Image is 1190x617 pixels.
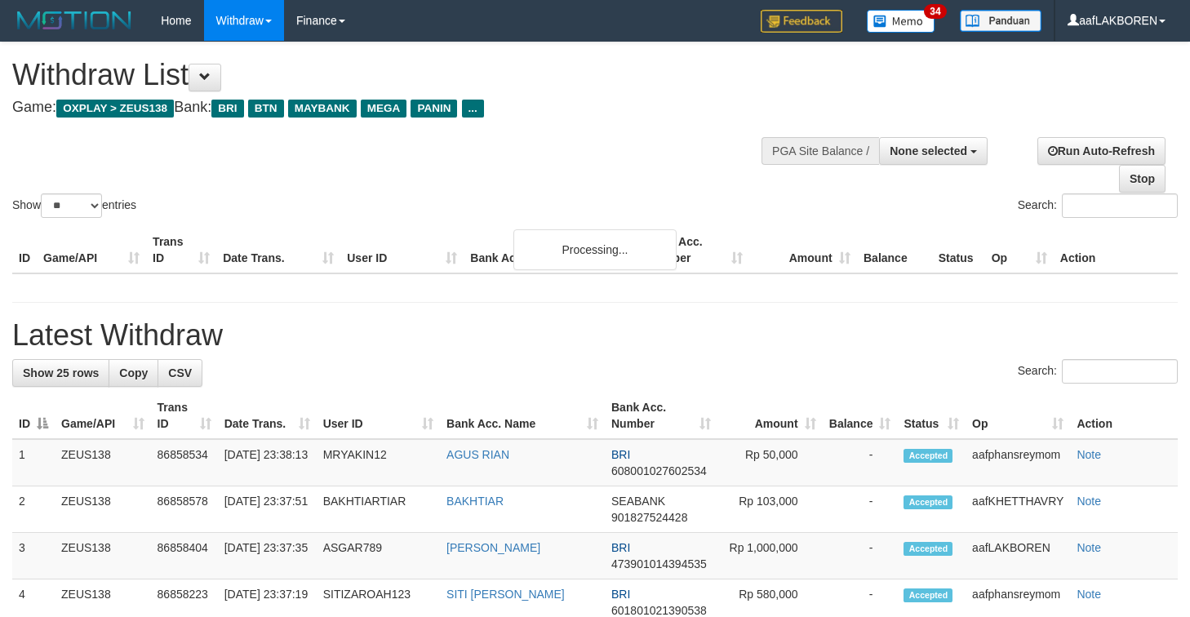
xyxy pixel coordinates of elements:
[1037,137,1166,165] a: Run Auto-Refresh
[513,229,677,270] div: Processing...
[611,448,630,461] span: BRI
[37,227,146,273] th: Game/API
[1119,165,1166,193] a: Stop
[151,393,218,439] th: Trans ID: activate to sort column ascending
[55,439,151,486] td: ZEUS138
[317,533,440,579] td: ASGAR789
[340,227,464,273] th: User ID
[151,439,218,486] td: 86858534
[361,100,407,118] span: MEGA
[55,533,151,579] td: ZEUS138
[904,588,952,602] span: Accepted
[12,59,777,91] h1: Withdraw List
[12,393,55,439] th: ID: activate to sort column descending
[12,319,1178,352] h1: Latest Withdraw
[966,393,1070,439] th: Op: activate to sort column ascending
[924,4,946,19] span: 34
[151,486,218,533] td: 86858578
[1062,359,1178,384] input: Search:
[960,10,1041,32] img: panduan.png
[146,227,216,273] th: Trans ID
[41,193,102,218] select: Showentries
[216,227,340,273] th: Date Trans.
[440,393,605,439] th: Bank Acc. Name: activate to sort column ascending
[1077,495,1101,508] a: Note
[966,533,1070,579] td: aafLAKBOREN
[611,604,707,617] span: Copy 601801021390538 to clipboard
[248,100,284,118] span: BTN
[446,541,540,554] a: [PERSON_NAME]
[12,8,136,33] img: MOTION_logo.png
[55,393,151,439] th: Game/API: activate to sort column ascending
[168,366,192,380] span: CSV
[611,464,707,477] span: Copy 608001027602534 to clipboard
[12,359,109,387] a: Show 25 rows
[904,449,952,463] span: Accepted
[158,359,202,387] a: CSV
[932,227,985,273] th: Status
[857,227,932,273] th: Balance
[218,393,317,439] th: Date Trans.: activate to sort column ascending
[218,533,317,579] td: [DATE] 23:37:35
[317,486,440,533] td: BAKHTIARTIAR
[611,557,707,570] span: Copy 473901014394535 to clipboard
[56,100,174,118] span: OXPLAY > ZEUS138
[55,486,151,533] td: ZEUS138
[717,533,822,579] td: Rp 1,000,000
[823,439,898,486] td: -
[462,100,484,118] span: ...
[23,366,99,380] span: Show 25 rows
[641,227,748,273] th: Bank Acc. Number
[288,100,357,118] span: MAYBANK
[446,448,509,461] a: AGUS RIAN
[867,10,935,33] img: Button%20Memo.svg
[904,542,952,556] span: Accepted
[611,511,687,524] span: Copy 901827524428 to clipboard
[985,227,1054,273] th: Op
[717,393,822,439] th: Amount: activate to sort column ascending
[12,100,777,116] h4: Game: Bank:
[109,359,158,387] a: Copy
[823,486,898,533] td: -
[761,10,842,33] img: Feedback.jpg
[151,533,218,579] td: 86858404
[762,137,879,165] div: PGA Site Balance /
[966,486,1070,533] td: aafKHETTHAVRY
[823,393,898,439] th: Balance: activate to sort column ascending
[464,227,641,273] th: Bank Acc. Name
[966,439,1070,486] td: aafphansreymom
[717,486,822,533] td: Rp 103,000
[211,100,243,118] span: BRI
[317,439,440,486] td: MRYAKIN12
[1062,193,1178,218] input: Search:
[897,393,966,439] th: Status: activate to sort column ascending
[611,495,665,508] span: SEABANK
[411,100,457,118] span: PANIN
[611,541,630,554] span: BRI
[218,439,317,486] td: [DATE] 23:38:13
[446,495,504,508] a: BAKHTIAR
[446,588,565,601] a: SITI [PERSON_NAME]
[879,137,988,165] button: None selected
[218,486,317,533] td: [DATE] 23:37:51
[1077,541,1101,554] a: Note
[119,366,148,380] span: Copy
[749,227,857,273] th: Amount
[1070,393,1178,439] th: Action
[890,144,967,158] span: None selected
[317,393,440,439] th: User ID: activate to sort column ascending
[1018,359,1178,384] label: Search:
[611,588,630,601] span: BRI
[12,227,37,273] th: ID
[1054,227,1178,273] th: Action
[1018,193,1178,218] label: Search:
[823,533,898,579] td: -
[605,393,717,439] th: Bank Acc. Number: activate to sort column ascending
[904,495,952,509] span: Accepted
[12,439,55,486] td: 1
[717,439,822,486] td: Rp 50,000
[12,486,55,533] td: 2
[12,533,55,579] td: 3
[1077,588,1101,601] a: Note
[12,193,136,218] label: Show entries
